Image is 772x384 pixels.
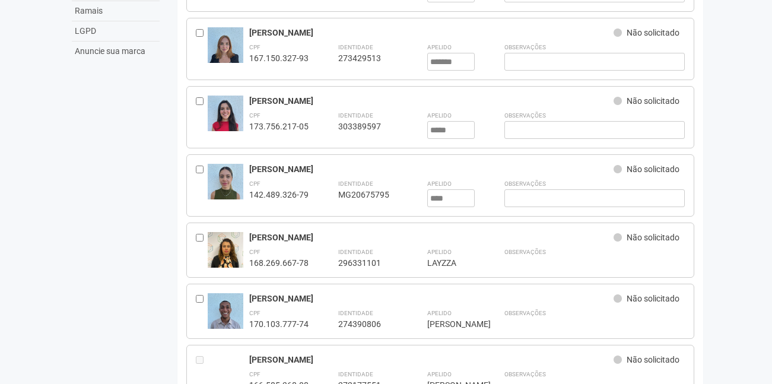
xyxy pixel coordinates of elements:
a: Ramais [72,1,160,21]
div: [PERSON_NAME] [427,319,475,329]
strong: Apelido [427,180,452,187]
strong: Observações [504,180,546,187]
span: Não solicitado [627,96,679,106]
div: [PERSON_NAME] [249,164,614,174]
strong: Identidade [338,112,373,119]
div: [PERSON_NAME] [249,27,614,38]
strong: CPF [249,371,260,377]
a: Anuncie sua marca [72,42,160,61]
div: 142.489.326-79 [249,189,309,200]
div: 296331101 [338,258,398,268]
strong: Observações [504,249,546,255]
div: [PERSON_NAME] [249,293,614,304]
strong: CPF [249,249,260,255]
strong: CPF [249,112,260,119]
div: 274390806 [338,319,398,329]
strong: Observações [504,44,546,50]
div: 167.150.327-93 [249,53,309,64]
strong: Identidade [338,371,373,377]
strong: Identidade [338,310,373,316]
strong: Apelido [427,310,452,316]
div: 170.103.777-74 [249,319,309,329]
strong: Identidade [338,44,373,50]
strong: Identidade [338,180,373,187]
strong: Observações [504,310,546,316]
span: Não solicitado [627,28,679,37]
span: Não solicitado [627,294,679,303]
strong: Apelido [427,112,452,119]
a: LGPD [72,21,160,42]
span: Não solicitado [627,355,679,364]
span: Não solicitado [627,233,679,242]
strong: CPF [249,180,260,187]
strong: CPF [249,310,260,316]
img: user.jpg [208,96,243,143]
div: LAYZZA [427,258,475,268]
strong: Identidade [338,249,373,255]
img: user.jpg [208,293,243,341]
strong: Apelido [427,44,452,50]
div: MG20675795 [338,189,398,200]
div: [PERSON_NAME] [249,354,614,365]
div: [PERSON_NAME] [249,96,614,106]
span: Não solicitado [627,164,679,174]
div: [PERSON_NAME] [249,232,614,243]
img: user.jpg [208,164,243,211]
strong: Observações [504,371,546,377]
strong: Apelido [427,249,452,255]
div: 273429513 [338,53,398,64]
div: 303389597 [338,121,398,132]
div: 168.269.667-78 [249,258,309,268]
strong: CPF [249,44,260,50]
strong: Observações [504,112,546,119]
div: 173.756.217-05 [249,121,309,132]
strong: Apelido [427,371,452,377]
img: user.jpg [208,232,243,280]
img: user.jpg [208,27,243,75]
